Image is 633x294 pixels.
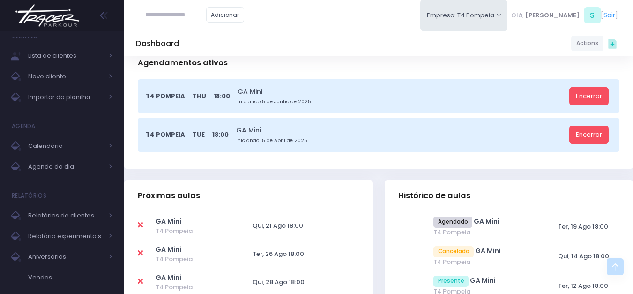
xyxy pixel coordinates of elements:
span: T4 Pompeia [156,283,227,292]
span: Relatório experimentais [28,230,103,242]
a: Sair [603,10,615,20]
span: Agenda do dia [28,161,103,173]
span: [PERSON_NAME] [525,11,580,20]
span: T4 Pompeia [433,228,539,237]
span: Histórico de aulas [398,191,470,201]
span: Calendário [28,140,103,152]
span: T4 Pompeia [156,255,227,264]
span: Cancelado [433,246,474,257]
span: T4 Pompeia [156,226,227,236]
a: Encerrar [569,87,609,105]
h3: Agendamentos ativos [138,49,228,76]
span: S [584,7,601,23]
span: Aniversários [28,251,103,263]
span: Ter, 19 Ago 18:00 [558,222,608,231]
a: GA Mini [156,245,181,254]
span: Lista de clientes [28,50,103,62]
a: Actions [571,36,603,51]
span: Ter, 12 Ago 18:00 [558,281,608,290]
span: Vendas [28,271,112,284]
span: Olá, [511,11,524,20]
h5: Dashboard [136,39,179,48]
span: Importar da planilha [28,91,103,103]
span: Relatórios de clientes [28,209,103,222]
h4: Relatórios [12,186,46,205]
a: GA Mini [156,217,181,226]
span: Ter, 26 Ago 18:00 [253,249,304,258]
small: Iniciando 15 de Abril de 2025 [236,137,566,145]
span: Próximas aulas [138,191,200,201]
span: Qui, 21 Ago 18:00 [253,221,303,230]
a: GA Mini [474,217,499,226]
span: 18:00 [214,92,230,101]
a: Encerrar [569,126,609,144]
span: T4 Pompeia [146,130,185,139]
span: Thu [193,92,206,101]
a: GA Mini [238,87,566,97]
a: Adicionar [206,7,245,23]
a: GA Mini [236,125,566,135]
h4: Agenda [12,117,36,136]
a: GA Mini [156,273,181,282]
span: T4 Pompeia [146,92,185,101]
span: 18:00 [212,130,229,139]
span: Presente [433,276,469,287]
span: Qui, 28 Ago 18:00 [253,278,305,286]
span: Agendado [433,217,473,228]
span: Tue [193,130,205,139]
small: Iniciando 5 de Junho de 2025 [238,98,566,106]
span: Novo cliente [28,70,103,83]
span: T4 Pompeia [433,257,539,267]
span: Qui, 14 Ago 18:00 [558,252,609,261]
a: GA Mini [470,276,496,285]
div: [ ] [507,5,621,26]
a: GA Mini [475,246,501,255]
